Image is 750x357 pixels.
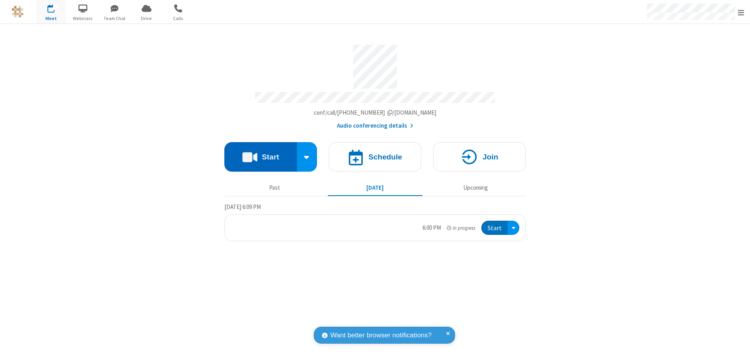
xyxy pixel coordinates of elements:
[228,180,322,195] button: Past
[36,15,66,22] span: Meet
[368,153,402,161] h4: Schedule
[12,6,24,18] img: QA Selenium DO NOT DELETE OR CHANGE
[328,180,422,195] button: [DATE]
[314,109,437,116] span: Copy my meeting room link
[224,39,526,130] section: Account details
[433,142,526,172] button: Join
[422,223,441,233] div: 6:00 PM
[224,202,526,242] section: Today's Meetings
[329,142,421,172] button: Schedule
[164,15,193,22] span: Calls
[53,4,58,10] div: 1
[428,180,523,195] button: Upcoming
[224,142,297,172] button: Start
[224,203,261,211] span: [DATE] 6:09 PM
[508,221,519,235] div: Open menu
[482,153,498,161] h4: Join
[481,221,508,235] button: Start
[330,330,431,341] span: Want better browser notifications?
[262,153,279,161] h4: Start
[337,121,413,130] button: Audio conferencing details
[314,108,437,117] button: Copy my meeting room linkCopy my meeting room link
[132,15,161,22] span: Drive
[297,142,317,172] div: Start conference options
[447,224,475,232] em: in progress
[100,15,129,22] span: Team Chat
[68,15,98,22] span: Webinars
